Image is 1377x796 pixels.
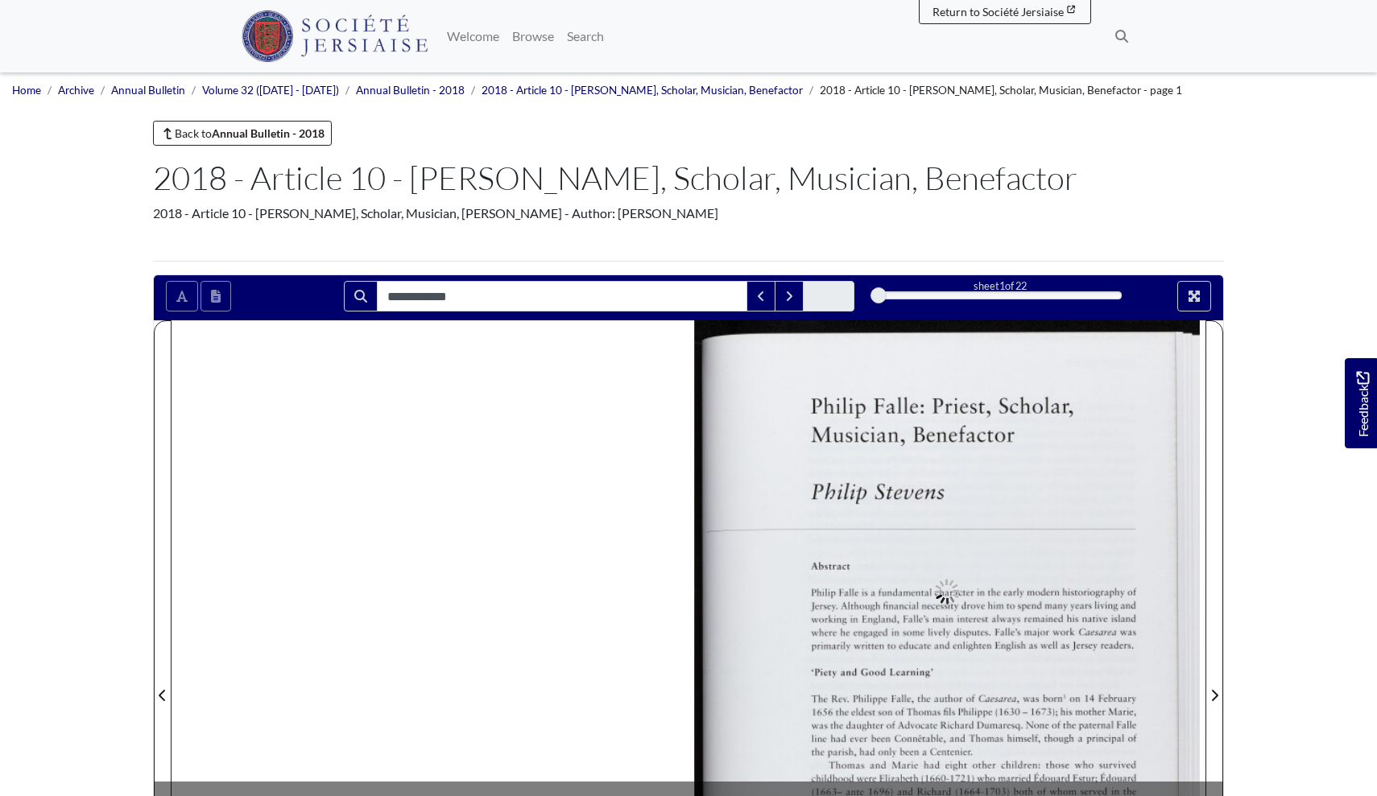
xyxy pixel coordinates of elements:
a: Search [560,20,610,52]
a: Volume 32 ([DATE] - [DATE]) [202,84,339,97]
button: Open transcription window [201,281,231,311]
button: Search [344,281,378,311]
a: Back toAnnual Bulletin - 2018 [153,121,332,146]
button: Full screen mode [1177,281,1211,311]
img: Société Jersiaise [242,10,428,62]
div: 2018 - Article 10 - [PERSON_NAME], Scholar, Musician, [PERSON_NAME] - Author: [PERSON_NAME] [153,204,1224,223]
span: Feedback [1353,372,1372,437]
span: Return to Société Jersiaise [932,5,1064,19]
input: Search for [377,281,747,311]
div: sheet of 22 [879,278,1122,294]
a: Welcome [440,20,506,52]
h1: 2018 - Article 10 - [PERSON_NAME], Scholar, Musician, Benefactor [153,159,1224,197]
a: Would you like to provide feedback? [1345,358,1377,448]
button: Toggle text selection (Alt+T) [166,281,198,311]
a: Annual Bulletin - 2018 [356,84,465,97]
a: Société Jersiaise logo [242,6,428,66]
a: 2018 - Article 10 - [PERSON_NAME], Scholar, Musician, Benefactor [482,84,803,97]
strong: Annual Bulletin - 2018 [212,126,325,140]
a: Annual Bulletin [111,84,185,97]
a: Home [12,84,41,97]
a: Archive [58,84,94,97]
a: Browse [506,20,560,52]
button: Next Match [775,281,804,311]
button: Previous Match [746,281,775,311]
span: 2018 - Article 10 - [PERSON_NAME], Scholar, Musician, Benefactor - page 1 [820,84,1182,97]
span: 1 [999,279,1005,292]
